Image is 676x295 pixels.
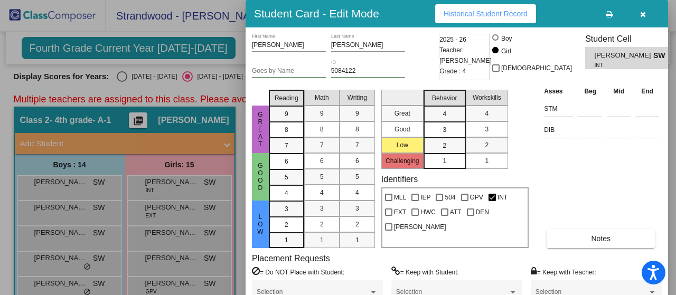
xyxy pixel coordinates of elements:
[252,267,344,277] label: = Do NOT Place with Student:
[420,206,436,218] span: HWC
[285,141,288,150] span: 7
[547,229,655,248] button: Notes
[501,62,572,74] span: [DEMOGRAPHIC_DATA]
[320,220,324,229] span: 2
[320,188,324,197] span: 4
[256,162,265,192] span: Good
[391,267,459,277] label: = Keep with Student:
[485,125,489,134] span: 3
[470,191,483,204] span: GPV
[439,45,492,66] span: Teacher: [PERSON_NAME]
[320,125,324,134] span: 8
[285,204,288,214] span: 3
[576,85,605,97] th: Beg
[320,140,324,150] span: 7
[256,111,265,148] span: Great
[497,191,508,204] span: INT
[381,174,418,184] label: Identifiers
[450,206,462,218] span: ATT
[355,109,359,118] span: 9
[320,156,324,166] span: 6
[445,191,455,204] span: 504
[653,50,668,61] span: SW
[285,173,288,182] span: 5
[394,191,406,204] span: MLL
[355,220,359,229] span: 2
[254,7,379,20] h3: Student Card - Edit Mode
[485,156,489,166] span: 1
[444,9,528,18] span: Historical Student Record
[252,68,326,75] input: goes by name
[320,235,324,245] span: 1
[355,156,359,166] span: 6
[544,101,573,117] input: assessment
[394,206,406,218] span: EXT
[501,46,511,56] div: Girl
[595,61,646,69] span: INT
[633,85,662,97] th: End
[285,188,288,198] span: 4
[485,109,489,118] span: 4
[485,140,489,150] span: 2
[443,125,446,135] span: 3
[252,253,330,263] label: Placement Requests
[476,206,489,218] span: DEN
[355,204,359,213] span: 3
[355,172,359,182] span: 5
[435,4,536,23] button: Historical Student Record
[432,93,457,103] span: Behavior
[591,234,611,243] span: Notes
[595,50,653,61] span: [PERSON_NAME]
[501,34,512,43] div: Boy
[439,34,466,45] span: 2025 - 26
[473,93,501,102] span: Workskills
[275,93,298,103] span: Reading
[355,125,359,134] span: 8
[443,109,446,119] span: 4
[544,122,573,138] input: assessment
[355,188,359,197] span: 4
[285,125,288,135] span: 8
[285,220,288,230] span: 2
[605,85,633,97] th: Mid
[531,267,596,277] label: = Keep with Teacher:
[315,93,329,102] span: Math
[320,172,324,182] span: 5
[285,109,288,119] span: 9
[541,85,576,97] th: Asses
[420,191,430,204] span: IEP
[439,66,466,77] span: Grade : 4
[394,221,446,233] span: [PERSON_NAME]
[348,93,367,102] span: Writing
[285,235,288,245] span: 1
[331,68,405,75] input: Enter ID
[320,109,324,118] span: 9
[256,213,265,235] span: Low
[443,156,446,166] span: 1
[443,141,446,150] span: 2
[320,204,324,213] span: 3
[355,140,359,150] span: 7
[355,235,359,245] span: 1
[285,157,288,166] span: 6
